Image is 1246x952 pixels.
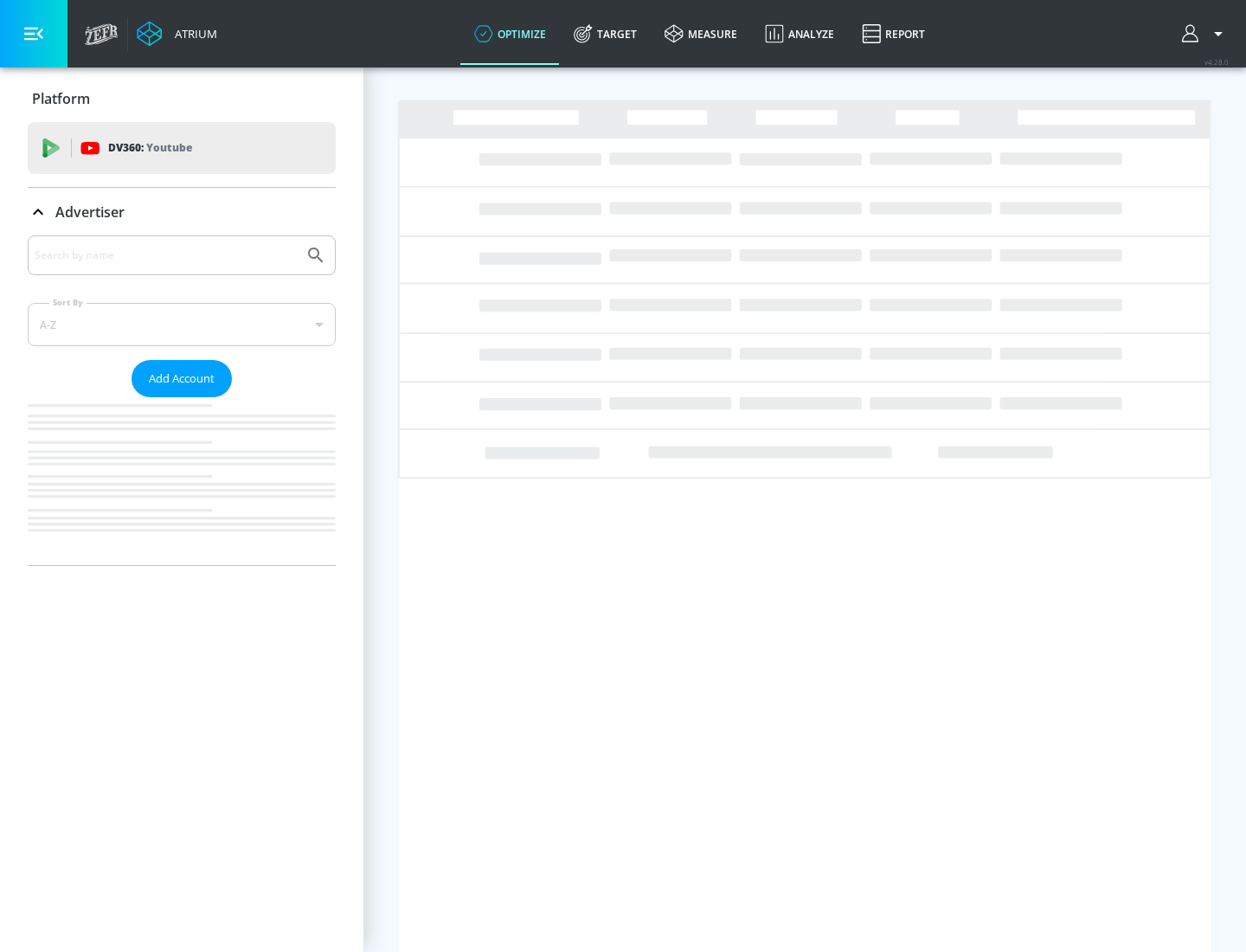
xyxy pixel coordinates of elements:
div: DV360: Youtube [28,122,336,174]
a: Analyze [751,3,848,65]
span: v 4.28.0 [1204,57,1229,67]
div: Advertiser [28,235,336,565]
a: measure [651,3,751,65]
input: Search by name [35,244,297,267]
p: Youtube [146,138,192,157]
p: DV360: [108,138,192,158]
p: Advertiser [55,203,125,222]
a: Report [848,3,939,65]
div: Atrium [168,26,217,42]
div: Platform [28,74,336,123]
a: Target [560,3,651,65]
span: Add Account [149,369,215,389]
p: Platform [32,89,90,108]
button: Add Account [132,360,232,397]
a: optimize [460,3,560,65]
div: A-Z [28,303,336,346]
label: Sort By [49,297,87,308]
nav: list of Advertiser [28,397,336,565]
a: Atrium [137,21,217,47]
div: Advertiser [28,188,336,236]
